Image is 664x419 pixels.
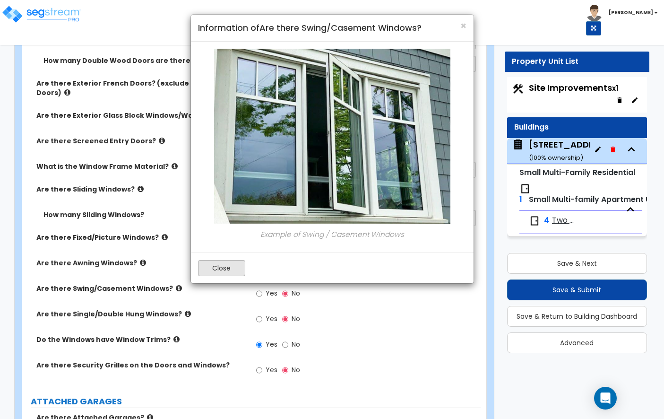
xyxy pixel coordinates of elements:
i: Example of Swing / Casement Windows [260,229,404,239]
button: Close [198,260,245,276]
span: × [460,19,466,33]
div: Open Intercom Messenger [594,387,617,410]
button: Close [460,21,466,31]
h4: Information of Are there Swing/Casement Windows? [198,22,466,34]
img: 219.JPG [214,49,450,224]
